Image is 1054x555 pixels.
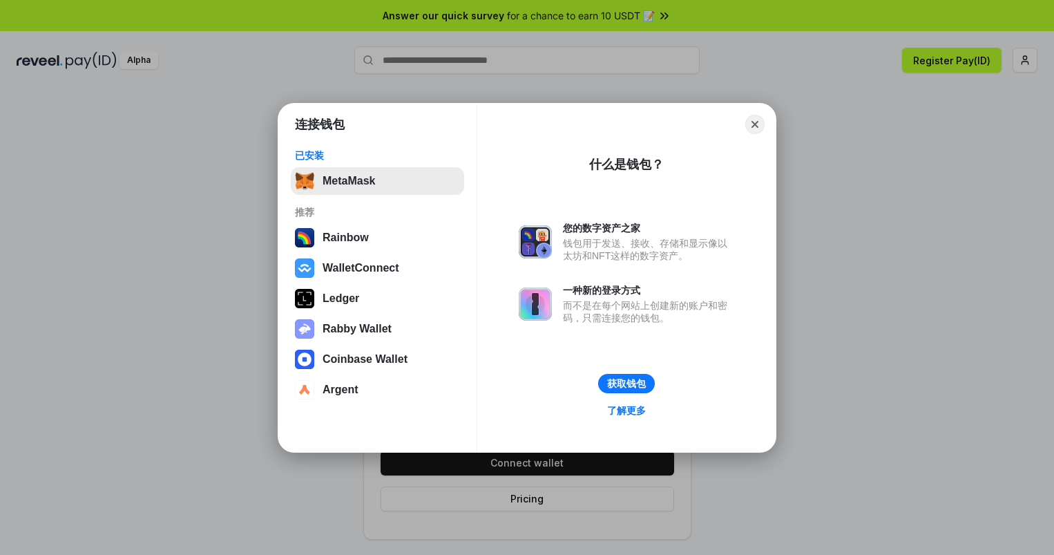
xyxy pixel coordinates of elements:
img: svg+xml,%3Csvg%20xmlns%3D%22http%3A%2F%2Fwww.w3.org%2F2000%2Fsvg%22%20width%3D%2228%22%20height%3... [295,289,314,308]
div: MetaMask [323,175,375,187]
button: Close [745,115,765,134]
img: svg+xml,%3Csvg%20width%3D%2228%22%20height%3D%2228%22%20viewBox%3D%220%200%2028%2028%22%20fill%3D... [295,350,314,369]
h1: 连接钱包 [295,116,345,133]
img: svg+xml,%3Csvg%20xmlns%3D%22http%3A%2F%2Fwww.w3.org%2F2000%2Fsvg%22%20fill%3D%22none%22%20viewBox... [519,225,552,258]
div: 您的数字资产之家 [563,222,734,234]
div: 一种新的登录方式 [563,284,734,297]
div: Argent [323,384,358,396]
div: 获取钱包 [607,377,646,390]
button: Argent [291,376,464,404]
div: Rainbow [323,232,369,244]
div: 钱包用于发送、接收、存储和显示像以太坊和NFT这样的数字资产。 [563,237,734,262]
img: svg+xml,%3Csvg%20xmlns%3D%22http%3A%2F%2Fwww.w3.org%2F2000%2Fsvg%22%20fill%3D%22none%22%20viewBox... [295,319,314,339]
button: Ledger [291,285,464,312]
button: WalletConnect [291,254,464,282]
div: 而不是在每个网站上创建新的账户和密码，只需连接您的钱包。 [563,299,734,324]
img: svg+xml,%3Csvg%20width%3D%2228%22%20height%3D%2228%22%20viewBox%3D%220%200%2028%2028%22%20fill%3D... [295,258,314,278]
div: WalletConnect [323,262,399,274]
img: svg+xml,%3Csvg%20fill%3D%22none%22%20height%3D%2233%22%20viewBox%3D%220%200%2035%2033%22%20width%... [295,171,314,191]
button: 获取钱包 [598,374,655,393]
div: 了解更多 [607,404,646,417]
div: 什么是钱包？ [589,156,664,173]
button: Rabby Wallet [291,315,464,343]
button: Rainbow [291,224,464,252]
img: svg+xml,%3Csvg%20width%3D%22120%22%20height%3D%22120%22%20viewBox%3D%220%200%20120%20120%22%20fil... [295,228,314,247]
img: svg+xml,%3Csvg%20xmlns%3D%22http%3A%2F%2Fwww.w3.org%2F2000%2Fsvg%22%20fill%3D%22none%22%20viewBox... [519,288,552,321]
div: Ledger [323,292,359,305]
div: Coinbase Wallet [323,353,408,366]
img: svg+xml,%3Csvg%20width%3D%2228%22%20height%3D%2228%22%20viewBox%3D%220%200%2028%2028%22%20fill%3D... [295,380,314,399]
button: Coinbase Wallet [291,346,464,373]
a: 了解更多 [599,402,654,420]
div: 推荐 [295,206,460,218]
div: Rabby Wallet [323,323,392,335]
button: MetaMask [291,167,464,195]
div: 已安装 [295,149,460,162]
